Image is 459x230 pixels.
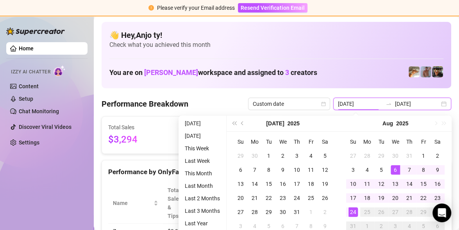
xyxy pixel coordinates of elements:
th: Tu [262,135,276,149]
th: Th [290,135,304,149]
li: Last 3 Months [182,206,223,216]
td: 2025-08-21 [402,191,416,205]
div: 5 [377,165,386,175]
span: Custom date [253,98,325,110]
td: 2025-07-21 [248,191,262,205]
span: Izzy AI Chatter [11,68,50,76]
span: 3 [285,68,289,77]
td: 2025-08-29 [416,205,430,219]
img: Zac [409,66,420,77]
li: Last 2 Months [182,194,223,203]
td: 2025-08-07 [402,163,416,177]
td: 2025-07-29 [262,205,276,219]
td: 2025-06-30 [248,149,262,163]
td: 2025-07-28 [360,149,374,163]
th: Sa [430,135,445,149]
td: 2025-08-06 [388,163,402,177]
div: 28 [363,151,372,160]
div: 17 [292,179,302,189]
td: 2025-08-20 [388,191,402,205]
div: 19 [377,193,386,203]
td: 2025-07-29 [374,149,388,163]
td: 2025-07-26 [318,191,332,205]
span: $3,294 [108,132,178,147]
td: 2025-08-08 [416,163,430,177]
button: Choose a month [266,116,284,131]
div: 27 [391,207,400,217]
td: 2025-07-31 [290,205,304,219]
td: 2025-08-30 [430,205,445,219]
img: Nathan [432,66,443,77]
div: 27 [236,207,245,217]
td: 2025-07-04 [304,149,318,163]
img: Joey [420,66,431,77]
div: 25 [363,207,372,217]
td: 2025-08-13 [388,177,402,191]
div: 28 [405,207,414,217]
div: 8 [419,165,428,175]
div: 1 [306,207,316,217]
div: 28 [250,207,259,217]
td: 2025-08-02 [318,205,332,219]
div: 26 [377,207,386,217]
div: 6 [391,165,400,175]
td: 2025-07-30 [388,149,402,163]
span: calendar [321,102,326,106]
span: to [386,101,392,107]
div: 24 [292,193,302,203]
div: 1 [419,151,428,160]
div: 31 [405,151,414,160]
td: 2025-08-22 [416,191,430,205]
td: 2025-07-06 [234,163,248,177]
span: Name [113,199,152,207]
td: 2025-08-03 [346,163,360,177]
td: 2025-07-03 [290,149,304,163]
div: 30 [391,151,400,160]
span: Total Sales & Tips [168,186,183,220]
div: 21 [405,193,414,203]
td: 2025-07-01 [262,149,276,163]
td: 2025-07-05 [318,149,332,163]
span: [PERSON_NAME] [144,68,198,77]
a: Settings [19,139,39,146]
span: Check what you achieved this month [109,41,443,49]
div: 12 [320,165,330,175]
td: 2025-08-28 [402,205,416,219]
div: 4 [363,165,372,175]
th: Total Sales & Tips [163,183,194,224]
div: 14 [250,179,259,189]
span: swap-right [386,101,392,107]
td: 2025-07-16 [276,177,290,191]
th: Fr [304,135,318,149]
li: This Week [182,144,223,153]
td: 2025-08-16 [430,177,445,191]
div: 2 [433,151,442,160]
td: 2025-07-12 [318,163,332,177]
td: 2025-08-10 [346,177,360,191]
div: 29 [419,207,428,217]
div: 18 [363,193,372,203]
div: 2 [278,151,288,160]
td: 2025-07-31 [402,149,416,163]
td: 2025-07-11 [304,163,318,177]
a: Content [19,83,39,89]
td: 2025-08-01 [304,205,318,219]
div: 22 [419,193,428,203]
h4: 👋 Hey, Anjo ty ! [109,30,443,41]
div: 4 [306,151,316,160]
div: 11 [306,165,316,175]
td: 2025-07-08 [262,163,276,177]
div: 15 [419,179,428,189]
li: Last Month [182,181,223,191]
button: Choose a month [382,116,393,131]
th: Su [234,135,248,149]
td: 2025-08-23 [430,191,445,205]
div: 9 [278,165,288,175]
h1: You are on workspace and assigned to creators [109,68,317,77]
input: Start date [338,100,382,108]
th: Tu [374,135,388,149]
td: 2025-07-28 [248,205,262,219]
div: Please verify your Email address [157,4,235,12]
td: 2025-08-05 [374,163,388,177]
td: 2025-07-09 [276,163,290,177]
